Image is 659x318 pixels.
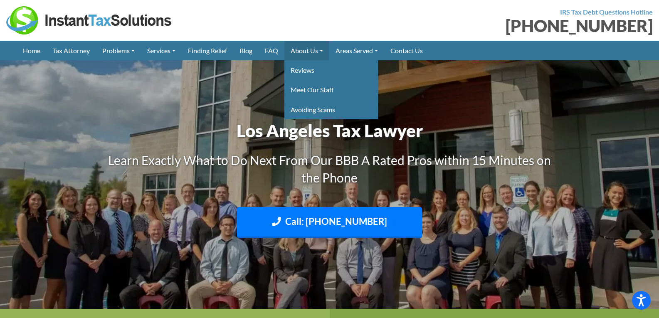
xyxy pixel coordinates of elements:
[233,41,259,60] a: Blog
[99,118,560,143] h1: Los Angeles Tax Lawyer
[17,41,47,60] a: Home
[284,41,329,60] a: About Us
[141,41,182,60] a: Services
[284,60,378,80] a: Reviews
[284,100,378,119] a: Avoiding Scams
[284,80,378,99] a: Meet Our Staff
[560,8,653,16] strong: IRS Tax Debt Questions Hotline
[6,15,173,23] a: Instant Tax Solutions Logo
[259,41,284,60] a: FAQ
[182,41,233,60] a: Finding Relief
[329,41,384,60] a: Areas Served
[237,207,422,238] a: Call: [PHONE_NUMBER]
[96,41,141,60] a: Problems
[336,17,653,34] div: [PHONE_NUMBER]
[99,151,560,186] h3: Learn Exactly What to Do Next From Our BBB A Rated Pros within 15 Minutes on the Phone
[384,41,429,60] a: Contact Us
[47,41,96,60] a: Tax Attorney
[6,6,173,35] img: Instant Tax Solutions Logo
